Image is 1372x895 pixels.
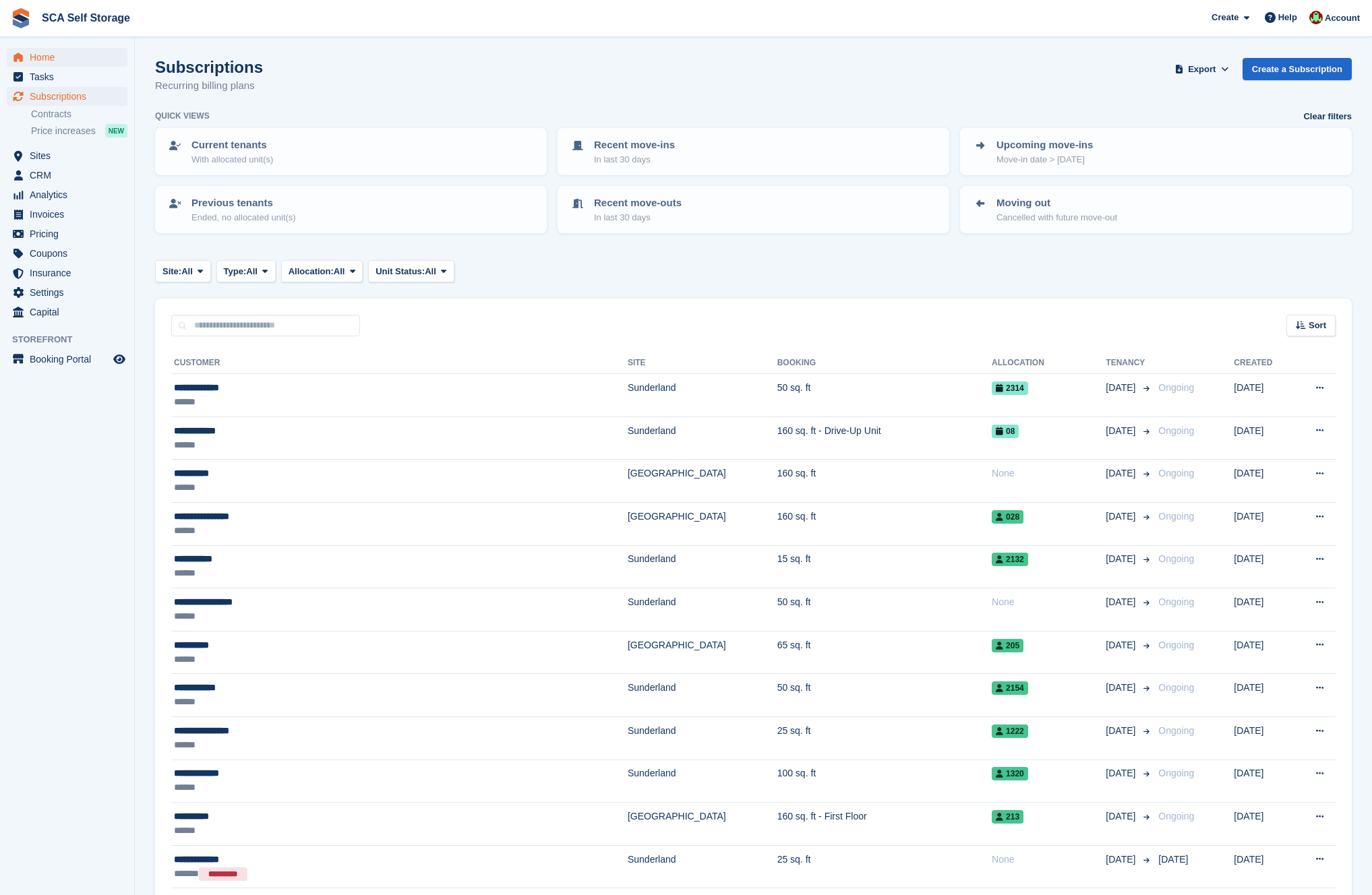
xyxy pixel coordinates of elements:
p: With allocated unit(s) [191,153,273,166]
td: 50 sq. ft [777,674,992,717]
p: Cancelled with future move-out [996,211,1117,224]
th: Site [628,352,777,374]
span: 08 [992,425,1019,438]
span: Ongoing [1158,768,1194,778]
span: 213 [992,810,1023,824]
td: [DATE] [1234,845,1292,888]
a: Preview store [111,351,127,367]
span: 2132 [992,553,1028,566]
td: Sunderland [628,588,777,631]
a: Recent move-outs In last 30 days [559,187,948,232]
span: Insurance [30,264,111,282]
p: Upcoming move-ins [996,137,1093,153]
td: 160 sq. ft [777,502,992,545]
span: Price increases [31,125,96,137]
td: [DATE] [1234,374,1292,417]
a: menu [7,166,127,185]
div: None [992,466,1106,481]
span: Home [30,48,111,67]
a: menu [7,264,127,282]
td: [GEOGRAPHIC_DATA] [628,502,777,545]
div: None [992,853,1106,867]
span: Type: [224,265,247,278]
span: Coupons [30,244,111,263]
td: 65 sq. ft [777,631,992,674]
p: Previous tenants [191,195,296,211]
button: Site: All [155,260,211,282]
span: Sort [1309,319,1326,332]
td: [DATE] [1234,803,1292,846]
span: CRM [30,166,111,185]
td: Sunderland [628,374,777,417]
span: 2314 [992,381,1028,395]
span: [DATE] [1106,638,1138,652]
th: Allocation [992,352,1106,374]
td: [DATE] [1234,416,1292,460]
span: 205 [992,639,1023,652]
td: [GEOGRAPHIC_DATA] [628,803,777,846]
span: Create [1212,11,1239,24]
span: All [425,265,436,278]
a: SCA Self Storage [36,7,136,29]
span: Ongoing [1158,682,1194,693]
a: Contracts [31,108,127,121]
span: 1222 [992,724,1028,738]
span: Ongoing [1158,468,1194,479]
td: Sunderland [628,845,777,888]
td: [DATE] [1234,460,1292,503]
p: Recurring billing plans [155,78,263,94]
span: [DATE] [1106,552,1138,566]
span: [DATE] [1106,466,1138,481]
a: menu [7,87,127,106]
span: [DATE] [1106,381,1138,395]
td: Sunderland [628,416,777,460]
td: Sunderland [628,545,777,588]
a: Create a Subscription [1243,58,1352,80]
span: [DATE] [1106,766,1138,780]
td: [DATE] [1234,674,1292,717]
p: Moving out [996,195,1117,211]
td: Sunderland [628,716,777,760]
span: Export [1188,63,1216,76]
span: [DATE] [1106,724,1138,738]
th: Booking [777,352,992,374]
span: Capital [30,303,111,321]
span: Ongoing [1158,553,1194,564]
td: Sunderland [628,760,777,803]
span: [DATE] [1106,595,1138,609]
a: menu [7,185,127,204]
span: Invoices [30,205,111,224]
p: In last 30 days [594,153,675,166]
a: menu [7,48,127,67]
span: Allocation: [289,265,334,278]
span: 028 [992,510,1023,524]
th: Created [1234,352,1292,374]
span: Ongoing [1158,640,1194,650]
td: 15 sq. ft [777,545,992,588]
a: menu [7,224,127,243]
span: [DATE] [1106,681,1138,695]
h1: Subscriptions [155,58,263,76]
td: 160 sq. ft - Drive-Up Unit [777,416,992,460]
td: 50 sq. ft [777,588,992,631]
span: Unit Status: [376,265,425,278]
th: Tenancy [1106,352,1153,374]
span: Ongoing [1158,725,1194,736]
td: 160 sq. ft [777,460,992,503]
span: Ongoing [1158,382,1194,393]
span: All [246,265,258,278]
span: Sites [30,146,111,165]
span: [DATE] [1106,809,1138,824]
h6: Quick views [155,110,210,122]
td: [GEOGRAPHIC_DATA] [628,460,777,503]
td: [DATE] [1234,588,1292,631]
span: [DATE] [1106,424,1138,438]
a: menu [7,283,127,302]
a: Price increases NEW [31,123,127,138]
a: Previous tenants Ended, no allocated unit(s) [156,187,545,232]
span: All [334,265,345,278]
a: Clear filters [1303,110,1352,123]
span: [DATE] [1106,853,1138,867]
td: 100 sq. ft [777,760,992,803]
span: Help [1278,11,1297,24]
